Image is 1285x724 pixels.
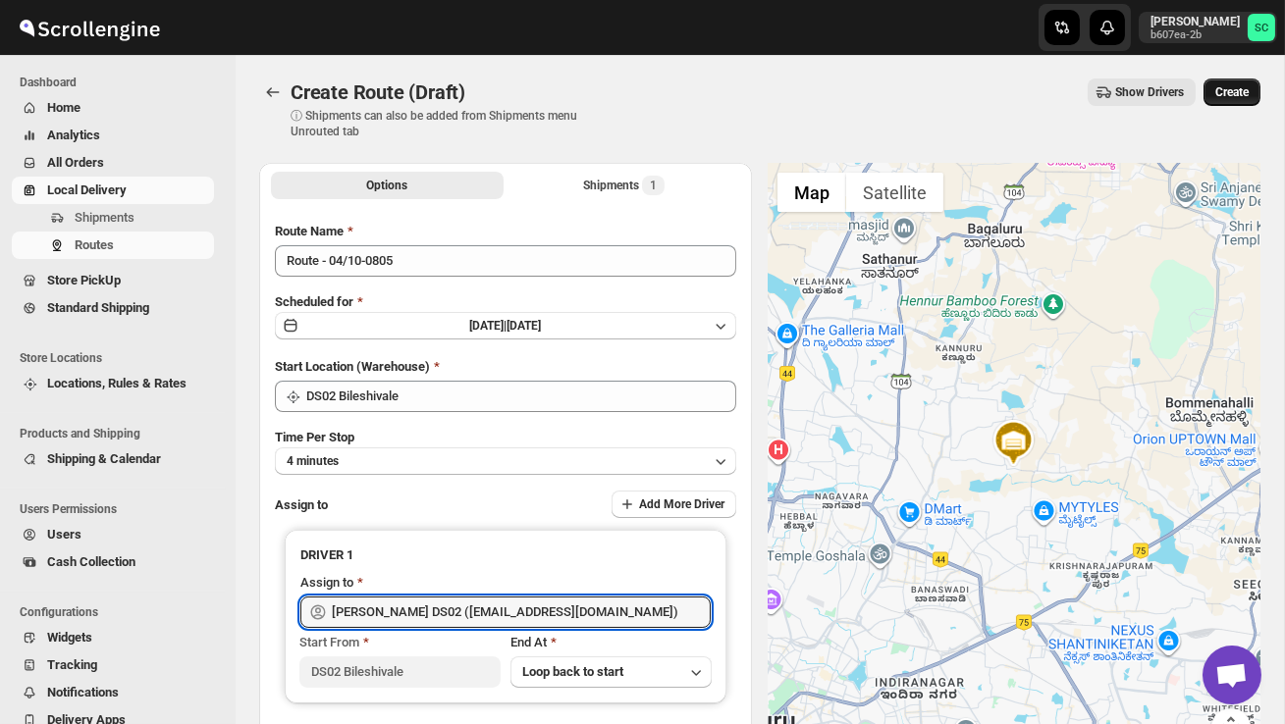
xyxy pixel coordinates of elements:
[271,172,504,199] button: All Route Options
[583,176,665,195] div: Shipments
[275,497,328,512] span: Assign to
[20,75,222,90] span: Dashboard
[275,245,736,277] input: Eg: Bengaluru Route
[306,381,736,412] input: Search location
[12,624,214,651] button: Widgets
[47,128,100,142] span: Analytics
[470,319,508,333] span: [DATE] |
[20,426,222,441] span: Products and Shipping
[47,657,97,672] span: Tracking
[612,491,736,518] button: Add More Driver
[275,294,353,309] span: Scheduled for
[75,210,134,225] span: Shipments
[20,350,222,366] span: Store Locations
[20,501,222,517] span: Users Permissions
[291,108,600,139] p: ⓘ Shipments can also be added from Shipments menu Unrouted tab
[650,178,657,193] span: 1
[47,376,187,390] span: Locations, Rules & Rates
[332,596,711,628] input: Search assignee
[12,651,214,679] button: Tracking
[12,521,214,548] button: Users
[1255,22,1268,34] text: SC
[275,312,736,339] button: [DATE]|[DATE]
[639,496,724,512] span: Add More Driver
[1203,646,1261,704] div: Open chat
[12,548,214,576] button: Cash Collection
[1088,78,1196,106] button: Show Drivers
[275,224,344,238] span: Route Name
[47,630,92,645] span: Widgets
[367,178,408,193] span: Options
[1151,29,1240,41] p: b607ea-2b
[12,149,214,177] button: All Orders
[1151,14,1240,29] p: [PERSON_NAME]
[47,182,127,197] span: Local Delivery
[259,78,287,106] button: Routes
[275,359,430,374] span: Start Location (Warehouse)
[75,237,114,252] span: Routes
[47,554,135,569] span: Cash Collection
[47,300,149,315] span: Standard Shipping
[300,545,711,565] h3: DRIVER 1
[47,527,81,542] span: Users
[508,172,740,199] button: Selected Shipments
[1204,78,1260,106] button: Create
[47,273,121,287] span: Store PickUp
[1215,84,1249,100] span: Create
[16,3,163,52] img: ScrollEngine
[522,664,623,679] span: Loop back to start
[47,685,119,699] span: Notifications
[12,445,214,473] button: Shipping & Calendar
[275,447,736,475] button: 4 minutes
[510,656,712,688] button: Loop back to start
[12,94,214,122] button: Home
[1115,84,1184,100] span: Show Drivers
[291,80,465,104] span: Create Route (Draft)
[47,155,104,170] span: All Orders
[510,633,712,652] div: End At
[846,173,943,212] button: Show satellite imagery
[300,573,353,593] div: Assign to
[275,430,354,444] span: Time Per Stop
[777,173,846,212] button: Show street map
[508,319,542,333] span: [DATE]
[47,100,80,115] span: Home
[12,204,214,232] button: Shipments
[1248,14,1275,41] span: Sanjay chetri
[47,451,161,466] span: Shipping & Calendar
[12,122,214,149] button: Analytics
[12,232,214,259] button: Routes
[287,453,339,469] span: 4 minutes
[1139,12,1277,43] button: User menu
[299,635,359,649] span: Start From
[20,604,222,620] span: Configurations
[12,679,214,706] button: Notifications
[12,370,214,397] button: Locations, Rules & Rates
